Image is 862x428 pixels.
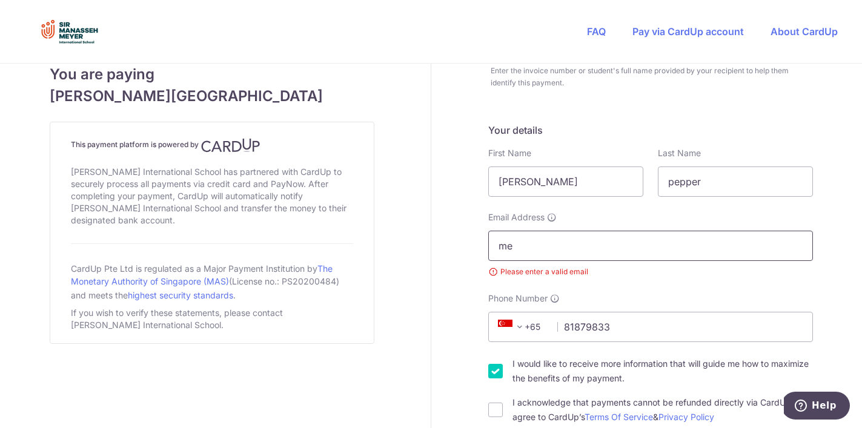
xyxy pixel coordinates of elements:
span: +65 [494,320,549,334]
input: First name [488,166,643,197]
span: Email Address [488,211,545,223]
h5: Your details [488,123,813,137]
iframe: Opens a widget where you can find more information [784,392,850,422]
label: Last Name [658,147,701,159]
span: Phone Number [488,292,548,305]
div: CardUp Pte Ltd is regulated as a Major Payment Institution by (License no.: PS20200484) and meets... [71,258,353,305]
span: [PERSON_NAME][GEOGRAPHIC_DATA] [50,85,374,107]
input: Email address [488,231,813,261]
a: FAQ [587,25,606,38]
a: Privacy Policy [658,412,714,422]
small: Please enter a valid email [488,266,813,278]
label: I acknowledge that payments cannot be refunded directly via CardUp and agree to CardUp’s & [512,395,813,424]
a: Pay via CardUp account [632,25,744,38]
a: About CardUp [771,25,838,38]
input: Last name [658,166,813,197]
div: [PERSON_NAME] International School has partnered with CardUp to securely process all payments via... [71,163,353,229]
label: I would like to receive more information that will guide me how to maximize the benefits of my pa... [512,357,813,386]
div: Enter the invoice number or student's full name provided by your recipient to help them identify ... [491,65,813,89]
label: First Name [488,147,531,159]
span: You are paying [50,64,374,85]
img: CardUp [201,138,260,153]
a: highest security standards [128,290,233,300]
h4: This payment platform is powered by [71,138,353,153]
div: If you wish to verify these statements, please contact [PERSON_NAME] International School. [71,305,353,334]
span: +65 [498,320,527,334]
a: Terms Of Service [585,412,653,422]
